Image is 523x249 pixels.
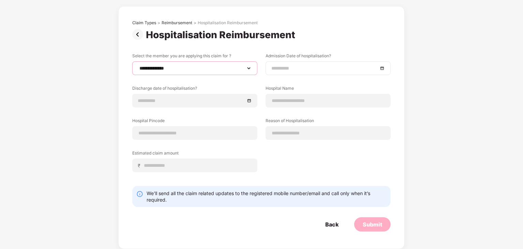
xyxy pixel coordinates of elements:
div: Back [325,221,339,228]
div: Reimbursement [162,20,192,26]
div: > [158,20,160,26]
label: Estimated claim amount [132,150,257,159]
div: Claim Types [132,20,156,26]
label: Admission Date of hospitalisation? [266,53,391,61]
img: svg+xml;base64,PHN2ZyBpZD0iSW5mby0yMHgyMCIgeG1sbnM9Imh0dHA6Ly93d3cudzMub3JnLzIwMDAvc3ZnIiB3aWR0aD... [136,191,143,197]
label: Hospital Pincode [132,118,257,126]
div: We’ll send all the claim related updates to the registered mobile number/email and call only when... [147,190,387,203]
label: Reason of Hospitalisation [266,118,391,126]
label: Select the member you are applying this claim for ? [132,53,257,61]
div: Hospitalisation Reimbursement [198,20,258,26]
label: Hospital Name [266,85,391,94]
img: svg+xml;base64,PHN2ZyBpZD0iUHJldi0zMngzMiIgeG1sbnM9Imh0dHA6Ly93d3cudzMub3JnLzIwMDAvc3ZnIiB3aWR0aD... [132,29,146,40]
div: Hospitalisation Reimbursement [146,29,298,41]
span: ₹ [138,162,143,169]
div: > [194,20,196,26]
div: Submit [363,221,382,228]
label: Discharge date of hospitalisation? [132,85,257,94]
